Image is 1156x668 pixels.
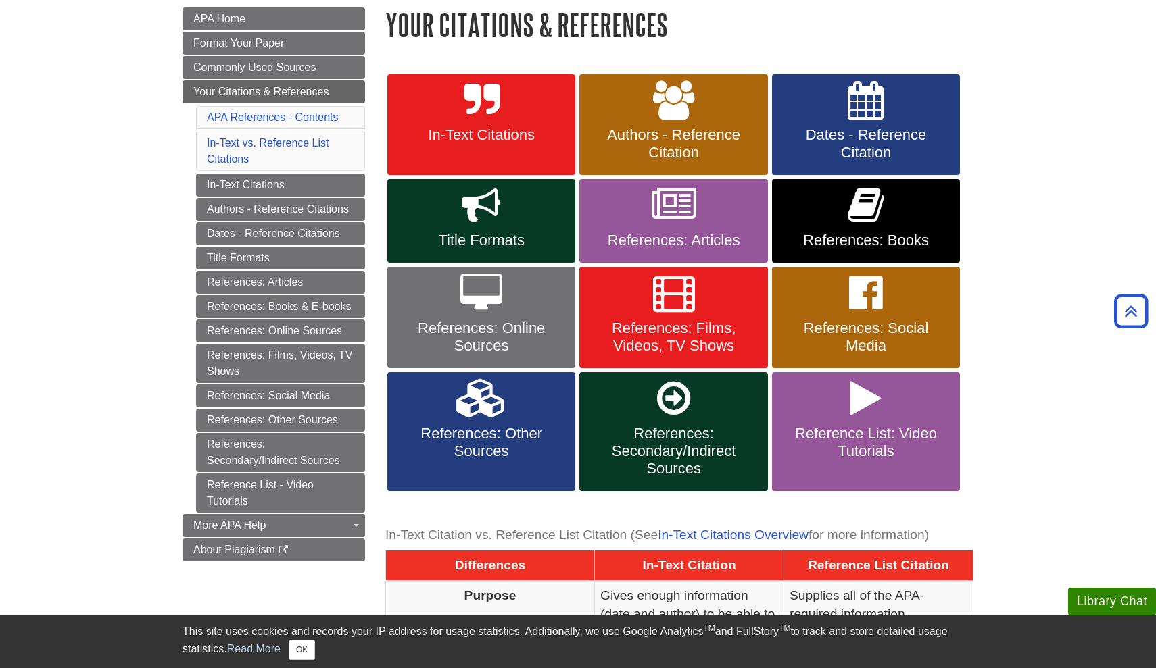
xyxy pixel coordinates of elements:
span: References: Other Sources [398,425,565,460]
a: Dates - Reference Citation [772,74,960,176]
a: APA Home [183,7,365,30]
a: Title Formats [387,179,575,263]
a: References: Films, Videos, TV Shows [579,267,767,368]
sup: TM [779,623,790,633]
a: Read More [227,643,281,654]
a: References: Other Sources [387,372,575,491]
span: References: Online Sources [398,319,565,355]
span: References: Social Media [782,319,950,355]
a: References: Articles [196,271,365,294]
a: References: Films, Videos, TV Shows [196,344,365,383]
a: References: Online Sources [387,267,575,368]
span: Format Your Paper [193,37,284,49]
span: More APA Help [193,519,266,531]
span: Differences [455,558,526,572]
span: Authors - Reference Citation [589,126,757,161]
a: Commonly Used Sources [183,56,365,79]
a: References: Online Sources [196,319,365,342]
a: In-Text Citations Overview [658,528,809,542]
button: Library Chat [1068,588,1156,615]
sup: TM [703,623,715,633]
span: Dates - Reference Citation [782,126,950,161]
a: About Plagiarism [183,538,365,561]
div: This site uses cookies and records your IP address for usage statistics. Additionally, we use Goo... [183,623,973,660]
a: References: Secondary/Indirect Sources [196,433,365,472]
span: Reference List Citation [808,558,949,572]
a: References: Social Media [196,384,365,407]
a: APA References - Contents [207,111,338,123]
a: Your Citations & References [183,80,365,103]
span: In-Text Citation [642,558,736,572]
span: References: Films, Videos, TV Shows [589,319,757,355]
a: Dates - Reference Citations [196,222,365,245]
span: APA Home [193,13,245,24]
caption: In-Text Citation vs. Reference List Citation (See for more information) [385,520,973,550]
span: Title Formats [398,232,565,249]
a: Title Formats [196,247,365,269]
a: References: Articles [579,179,767,263]
h1: Your Citations & References [385,7,973,42]
a: Reference List: Video Tutorials [772,372,960,491]
i: This link opens in a new window [278,546,289,555]
span: Your Citations & References [193,86,329,97]
span: About Plagiarism [193,544,275,555]
a: Authors - Reference Citations [196,198,365,221]
a: More APA Help [183,514,365,537]
a: References: Secondary/Indirect Sources [579,372,767,491]
p: Purpose [391,586,589,605]
a: In-Text vs. Reference List Citations [207,137,329,165]
a: References: Books & E-books [196,295,365,318]
a: References: Social Media [772,267,960,368]
span: References: Secondary/Indirect Sources [589,425,757,478]
a: Back to Top [1109,302,1153,320]
a: In-Text Citations [196,174,365,197]
a: Authors - Reference Citation [579,74,767,176]
a: References: Books [772,179,960,263]
span: In-Text Citations [398,126,565,144]
td: Gives enough information (date and author) to be able to identify the full reference on the Refer... [595,580,784,666]
span: Commonly Used Sources [193,61,316,73]
a: Format Your Paper [183,32,365,55]
td: Supplies all of the APA-required information [784,580,973,666]
button: Close [289,640,315,660]
span: Reference List: Video Tutorials [782,425,950,460]
a: In-Text Citations [387,74,575,176]
a: References: Other Sources [196,409,365,432]
div: Guide Page Menu [183,7,365,561]
span: References: Articles [589,232,757,249]
span: References: Books [782,232,950,249]
a: Reference List - Video Tutorials [196,473,365,513]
